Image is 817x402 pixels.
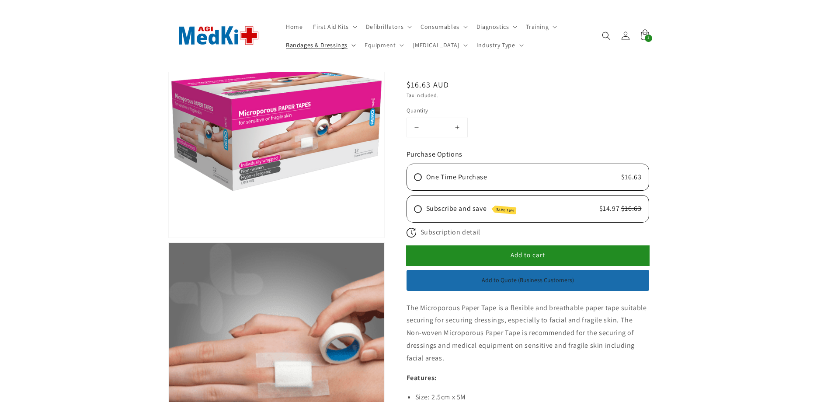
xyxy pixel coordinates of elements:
summary: Diagnostics [471,17,521,36]
label: Quantity [407,106,568,115]
span: First Aid Kits [313,23,348,31]
span: Industry Type [476,41,515,49]
button: Add to cart [407,246,649,266]
span: Training [526,23,549,31]
summary: First Aid Kits [308,17,360,36]
div: Purchase Options [407,148,649,161]
span: $16.63 AUD [407,80,449,90]
summary: Bandages & Dressings [281,36,359,54]
img: AGI MedKit [168,12,269,60]
span: [MEDICAL_DATA] [413,41,459,49]
span: 1 [647,35,650,42]
span: Defibrillators [366,23,403,31]
span: Consumables [421,23,459,31]
summary: Defibrillators [361,17,415,36]
summary: [MEDICAL_DATA] [407,36,471,54]
summary: Equipment [359,36,407,54]
strong: Features: [407,373,437,382]
span: Subscribe and save [426,203,487,215]
span: Home [286,23,302,31]
summary: Consumables [415,17,471,36]
span: Subscription detail [421,226,480,239]
summary: Industry Type [471,36,527,54]
p: The Microporous Paper Tape is a flexible and breathable paper tape suitable securing for securing... [407,302,649,365]
span: Equipment [365,41,396,49]
span: Diagnostics [476,23,509,31]
a: Home [281,17,308,36]
summary: Search [597,26,616,45]
summary: Training [521,17,560,36]
button: Add to Quote (Business Customers) [407,270,649,291]
span: Bandages & Dressings [286,41,348,49]
div: Tax included. [407,91,649,100]
span: Add to cart [511,251,545,259]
